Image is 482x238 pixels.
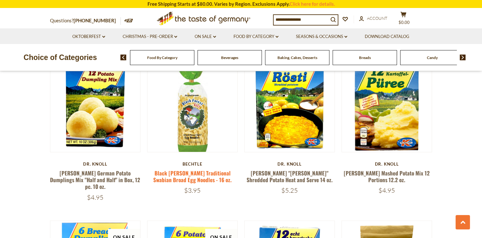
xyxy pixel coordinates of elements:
[399,20,410,25] span: $0.00
[184,186,201,194] span: $3.95
[153,169,232,184] a: Black [PERSON_NAME] Traditional Swabian Broad Egg Noodles - 16 oz.
[296,33,347,40] a: Seasons & Occasions
[50,62,140,152] img: Dr. Knoll German Potato Dumplings Mix "Half and Half" in Box, 12 pc. 10 oz.
[195,33,216,40] a: On Sale
[359,15,387,22] a: Account
[244,161,335,167] div: Dr. Knoll
[365,33,409,40] a: Download Catalog
[74,18,116,23] a: [PHONE_NUMBER]
[87,193,104,201] span: $4.95
[120,55,126,60] img: previous arrow
[50,169,140,191] a: [PERSON_NAME] German Potato Dumplings Mix "Half and Half" in Box, 12 pc. 10 oz.
[290,1,335,7] a: Click here for details.
[281,186,298,194] span: $5.25
[367,16,387,21] span: Account
[359,55,371,60] a: Breads
[378,186,395,194] span: $4.95
[72,33,105,40] a: Oktoberfest
[221,55,238,60] a: Beverages
[147,161,238,167] div: Bechtle
[147,62,238,152] img: Black Forest Girl Traditional Swabian Broad Egg Noodles - 16 oz.
[50,161,141,167] div: Dr. Knoll
[394,11,413,27] button: $0.00
[247,169,333,184] a: [PERSON_NAME] "[PERSON_NAME]" Shredded Potato Heat and Serve 14 oz.
[277,55,317,60] a: Baking, Cakes, Desserts
[460,55,466,60] img: next arrow
[342,161,432,167] div: Dr. Knoll
[50,17,121,25] p: Questions?
[342,62,432,152] img: Dr. Knoll Mashed Potato Mix 12 Portions 12.2 oz.
[123,33,177,40] a: Christmas - PRE-ORDER
[427,55,438,60] a: Candy
[234,33,278,40] a: Food By Category
[344,169,430,184] a: [PERSON_NAME] Mashed Potato Mix 12 Portions 12.2 oz.
[245,62,335,152] img: Dr. Knoll "Roesti" Shredded Potato Heat and Serve 14 oz.
[147,55,177,60] a: Food By Category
